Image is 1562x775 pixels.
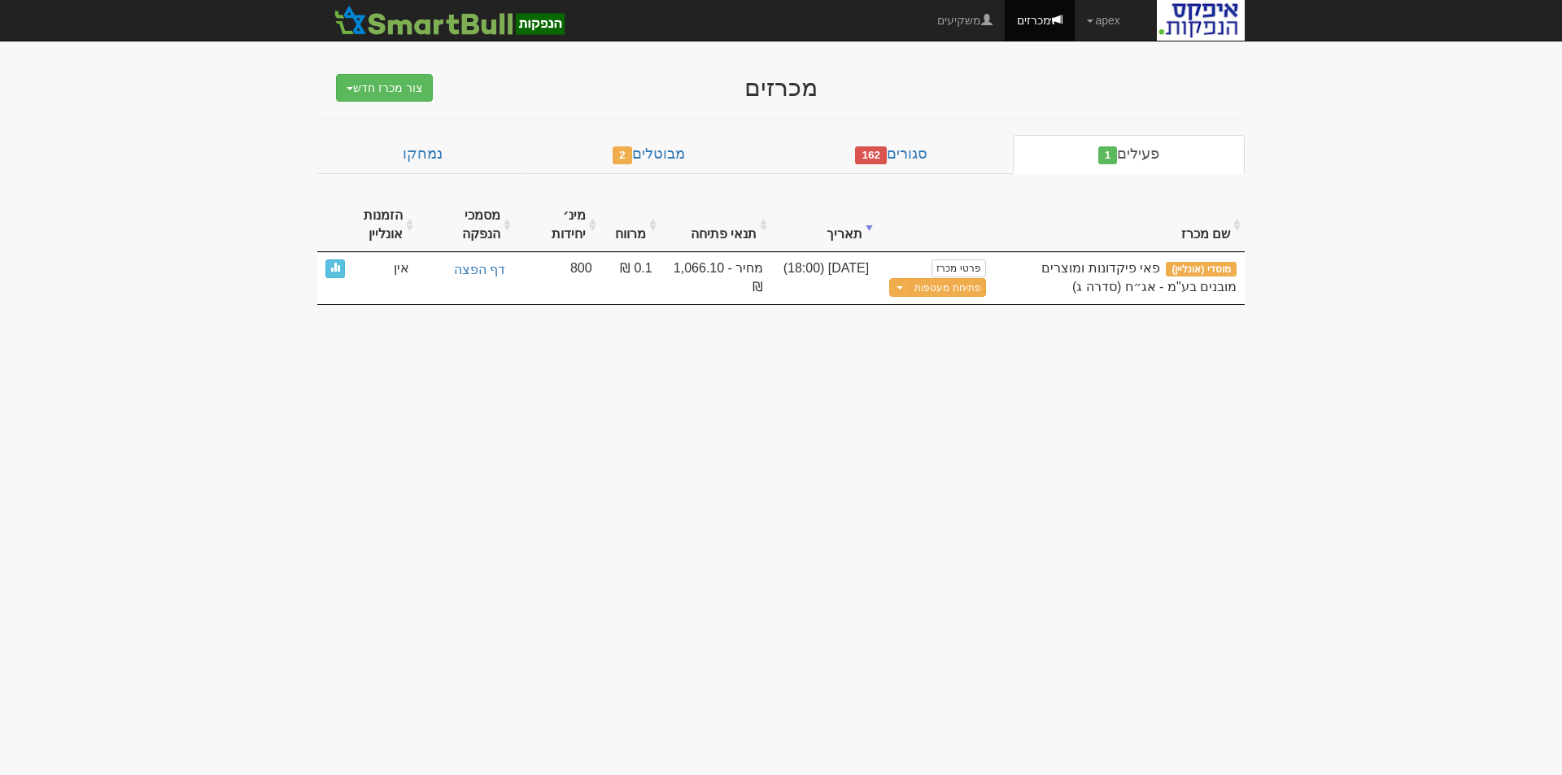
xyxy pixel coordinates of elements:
button: צור מכרז חדש [336,74,433,102]
span: 2 [613,146,632,164]
td: מחיר - 1,066.10 ₪ [661,252,772,304]
span: פאי פיקדונות ומוצרים מובנים בע"מ - אג״ח (סדרה ג) [1041,261,1237,294]
a: דף הפצה [425,259,507,281]
td: [DATE] (18:00) [771,252,877,304]
a: נמחקו [317,135,527,174]
span: 162 [855,146,887,164]
a: סגורים [770,135,1013,174]
th: מסמכי הנפקה : activate to sort column ascending [417,198,515,253]
span: 1 [1098,146,1118,164]
th: מינ׳ יחידות : activate to sort column ascending [515,198,600,253]
th: תאריך : activate to sort column ascending [771,198,877,253]
th: שם מכרז : activate to sort column ascending [994,198,1245,253]
div: מכרזים [464,74,1098,101]
span: אין [394,259,409,278]
a: מבוטלים [527,135,770,174]
button: פתיחת מעטפות [910,278,985,297]
th: תנאי פתיחה : activate to sort column ascending [661,198,772,253]
td: 800 [515,252,600,304]
th: מרווח : activate to sort column ascending [600,198,661,253]
span: מוסדי (אונליין) [1166,262,1237,276]
a: פעילים [1013,135,1245,174]
a: פרטי מכרז [932,259,985,277]
td: 0.1 ₪ [600,252,661,304]
img: SmartBull Logo [329,4,569,37]
th: הזמנות אונליין : activate to sort column ascending [317,198,417,253]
